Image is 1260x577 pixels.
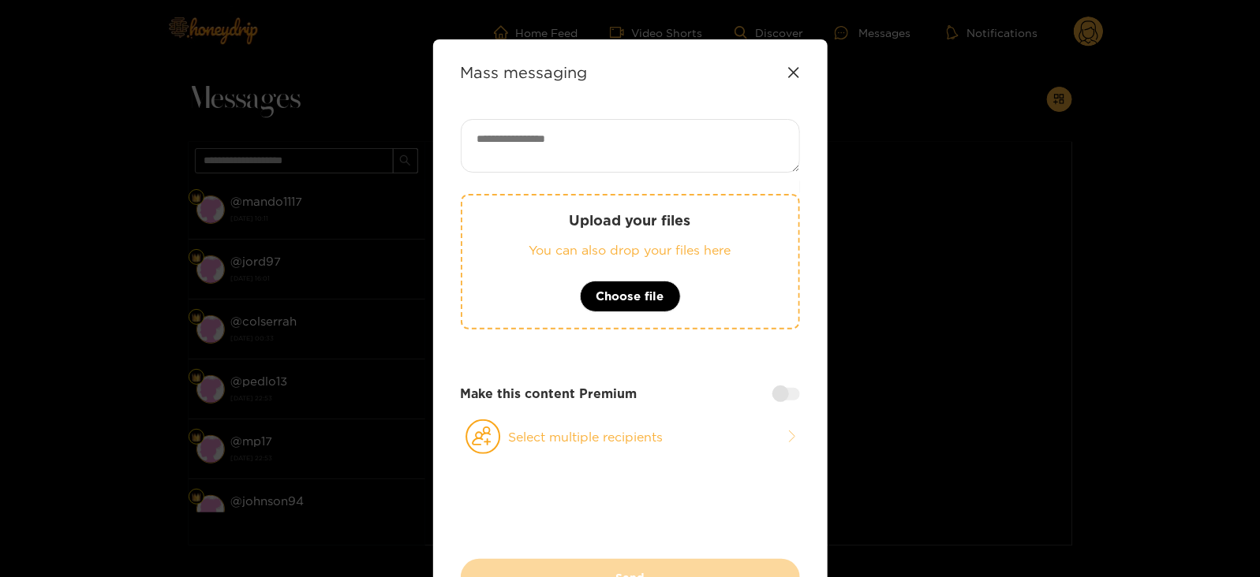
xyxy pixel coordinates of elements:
[461,385,637,403] strong: Make this content Premium
[494,211,767,229] p: Upload your files
[461,419,800,455] button: Select multiple recipients
[580,281,681,312] button: Choose file
[494,241,767,259] p: You can also drop your files here
[461,63,588,81] strong: Mass messaging
[596,287,664,306] span: Choose file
